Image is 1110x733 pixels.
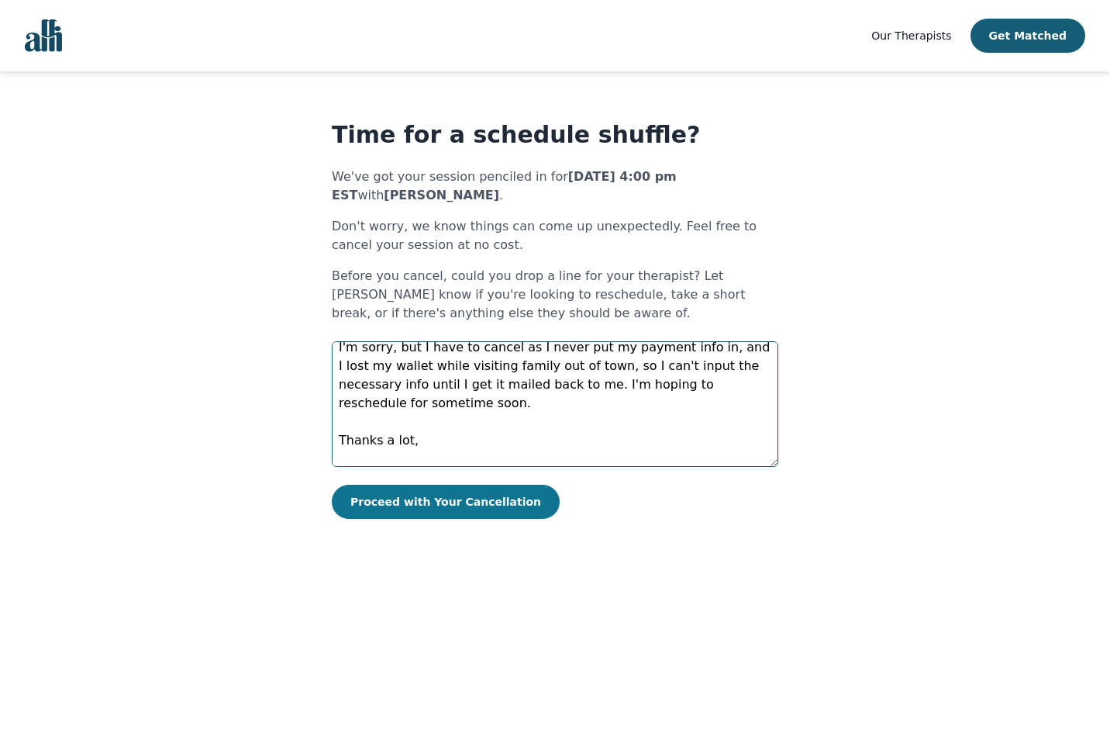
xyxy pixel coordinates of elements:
[332,168,778,205] p: We've got your session penciled in for with .
[384,188,499,202] b: [PERSON_NAME]
[970,19,1085,53] button: Get Matched
[332,267,778,323] p: Before you cancel, could you drop a line for your therapist? Let [PERSON_NAME] know if you're loo...
[332,341,778,467] textarea: Hi [PERSON_NAME]! I'm sorry, but I have to cancel as I never put my payment info in, and I lost m...
[332,217,778,254] p: Don't worry, we know things can come up unexpectedly. Feel free to cancel your session at no cost.
[25,19,62,52] img: alli logo
[332,121,778,149] h1: Time for a schedule shuffle?
[871,29,951,42] span: Our Therapists
[871,26,951,45] a: Our Therapists
[332,485,560,519] button: Proceed with Your Cancellation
